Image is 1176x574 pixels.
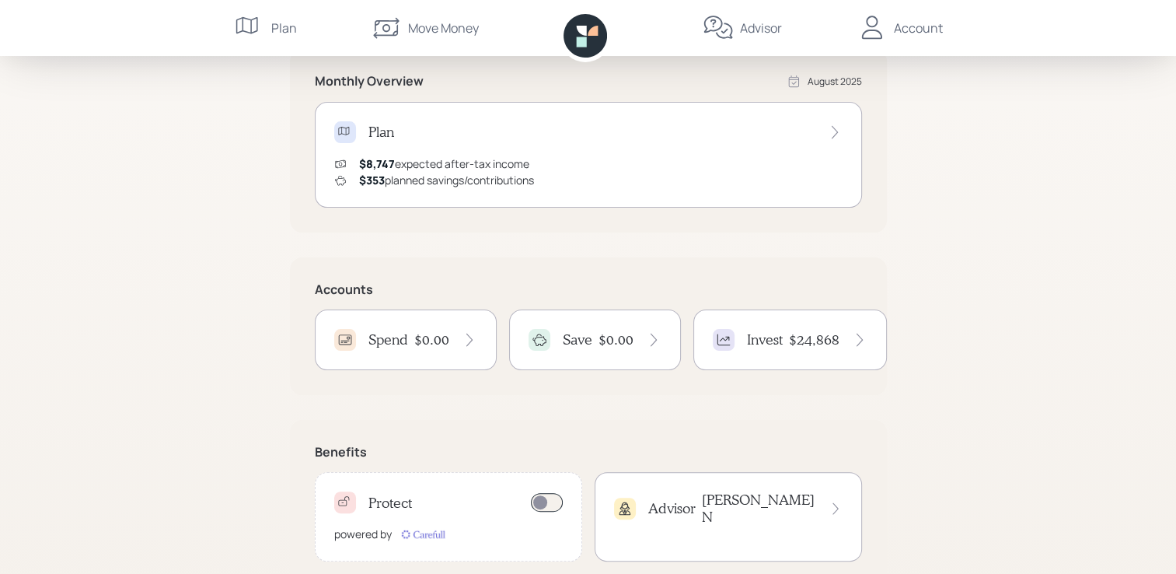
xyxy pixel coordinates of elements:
[359,173,385,187] span: $353
[408,19,479,37] div: Move Money
[359,172,534,188] div: planned savings/contributions
[648,500,696,517] h4: Advisor
[359,156,395,171] span: $8,747
[740,19,782,37] div: Advisor
[808,75,862,89] div: August 2025
[315,282,862,297] h5: Accounts
[315,74,424,89] h5: Monthly Overview
[598,331,633,348] h4: $0.00
[789,331,839,348] h4: $24,868
[368,331,408,348] h4: Spend
[563,331,592,348] h4: Save
[398,527,448,542] img: carefull-M2HCGCDH.digested.png
[368,495,412,512] h4: Protect
[334,526,392,542] div: powered by
[368,124,394,141] h4: Plan
[894,19,943,37] div: Account
[315,445,862,460] h5: Benefits
[702,492,816,525] h4: [PERSON_NAME] N
[747,331,783,348] h4: Invest
[414,331,449,348] h4: $0.00
[271,19,297,37] div: Plan
[359,156,529,172] div: expected after-tax income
